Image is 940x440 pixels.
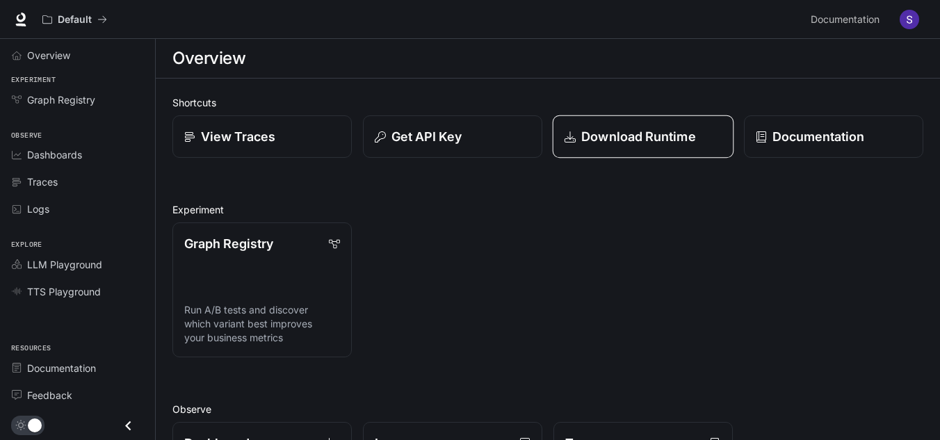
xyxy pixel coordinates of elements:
h1: Overview [172,44,245,72]
span: TTS Playground [27,284,101,299]
p: Default [58,14,92,26]
span: LLM Playground [27,257,102,272]
a: Graph RegistryRun A/B tests and discover which variant best improves your business metrics [172,222,352,357]
span: Documentation [811,11,880,28]
a: Feedback [6,383,149,407]
img: User avatar [900,10,919,29]
a: View Traces [172,115,352,158]
span: Dark mode toggle [28,417,42,432]
p: Run A/B tests and discover which variant best improves your business metrics [184,303,340,345]
h2: Observe [172,402,923,416]
a: Documentation [6,356,149,380]
p: Documentation [772,127,864,146]
a: Documentation [744,115,923,158]
span: Graph Registry [27,92,95,107]
a: Overview [6,43,149,67]
h2: Experiment [172,202,923,217]
a: Download Runtime [553,115,734,158]
p: Graph Registry [184,234,273,253]
p: View Traces [201,127,275,146]
a: TTS Playground [6,279,149,304]
a: Documentation [805,6,890,33]
h2: Shortcuts [172,95,923,110]
a: Logs [6,197,149,221]
button: All workspaces [36,6,113,33]
span: Logs [27,202,49,216]
button: Close drawer [113,412,144,440]
span: Feedback [27,388,72,402]
a: Graph Registry [6,88,149,112]
a: Dashboards [6,142,149,167]
span: Overview [27,48,70,63]
button: Get API Key [363,115,542,158]
button: User avatar [896,6,923,33]
a: Traces [6,170,149,194]
p: Get API Key [391,127,462,146]
span: Dashboards [27,147,82,162]
a: LLM Playground [6,252,149,277]
span: Traces [27,174,58,189]
span: Documentation [27,361,96,375]
p: Download Runtime [581,127,696,146]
